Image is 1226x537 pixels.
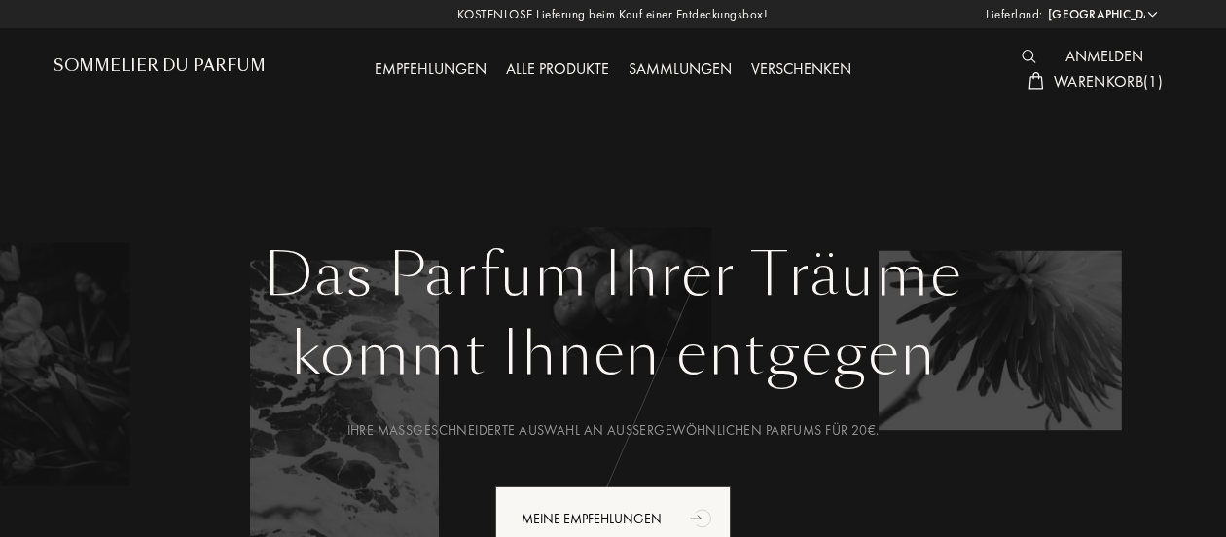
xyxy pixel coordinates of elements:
a: Alle Produkte [496,58,619,79]
a: Empfehlungen [365,58,496,79]
div: animation [683,498,722,537]
div: Ihre maßgeschneiderte Auswahl an außergewöhnlichen Parfums für 20€. [68,420,1158,441]
div: Anmelden [1056,45,1153,70]
a: Verschenken [741,58,861,79]
a: Anmelden [1056,46,1153,66]
div: Sammlungen [619,57,741,83]
span: Warenkorb ( 1 ) [1054,71,1163,91]
div: Empfehlungen [365,57,496,83]
span: Lieferland: [986,5,1043,24]
h1: Sommelier du Parfum [54,56,266,75]
div: Verschenken [741,57,861,83]
div: kommt Ihnen entgegen [68,310,1158,398]
img: cart_white.svg [1028,72,1044,89]
div: Alle Produkte [496,57,619,83]
a: Sammlungen [619,58,741,79]
a: Sommelier du Parfum [54,56,266,83]
img: search_icn_white.svg [1022,50,1036,63]
h1: Das Parfum Ihrer Träume [68,240,1158,310]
